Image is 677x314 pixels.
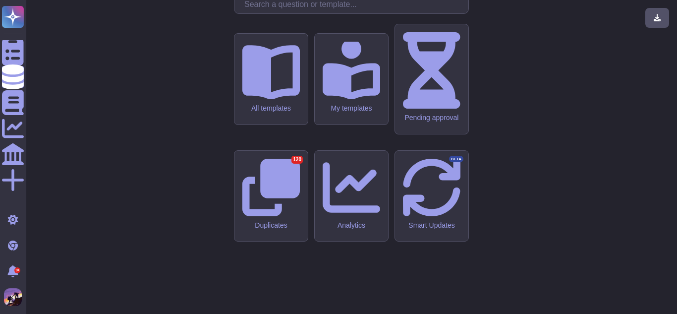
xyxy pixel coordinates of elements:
div: All templates [242,104,300,113]
div: Pending approval [403,114,460,122]
div: Analytics [323,221,380,230]
div: My templates [323,104,380,113]
div: 9+ [14,267,20,273]
button: user [2,286,29,308]
div: Smart Updates [403,221,460,230]
img: user [4,288,22,306]
div: Duplicates [242,221,300,230]
div: BETA [449,156,463,163]
div: 120 [291,156,303,164]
